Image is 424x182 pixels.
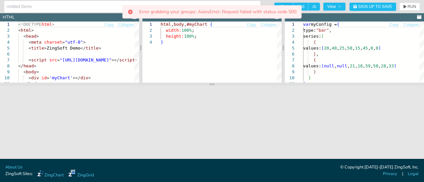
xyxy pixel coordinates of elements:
[355,46,360,51] span: 15
[161,40,163,45] span: }
[407,5,416,9] span: RUN
[274,3,320,11] div: checkbox-group
[194,34,197,39] span: ;
[31,46,44,51] span: title
[285,21,294,27] div: 1
[3,14,15,20] div: HTML
[347,46,352,51] span: 50
[389,22,399,28] button: Copy
[355,63,358,68] span: ,
[373,46,376,51] span: ,
[112,57,119,62] span: ></
[408,171,419,177] a: Legal
[83,40,86,45] span: >
[323,3,345,11] button: View
[49,75,73,80] span: 'myChart'
[363,46,368,51] span: 45
[60,57,112,62] span: "[URL][DOMAIN_NAME]"
[285,27,294,33] div: 2
[142,21,152,27] div: 1
[182,28,192,33] span: 100%
[18,63,24,68] span: </
[26,69,36,74] span: body
[139,10,296,14] p: Error grabbing your groups: AxiosError: Request failed with status code 500
[41,75,47,80] span: id
[5,171,33,177] span: ZingSoft Sites:
[57,57,60,62] span: =
[285,45,294,51] div: 5
[303,34,321,39] span: series:
[321,63,324,68] span: [
[324,63,334,68] span: null
[350,63,355,68] span: 21
[332,46,337,51] span: 40
[288,14,291,20] div: JS
[358,5,392,9] span: Sign Up to Save
[303,28,316,33] span: type:
[285,51,294,57] div: 6
[303,81,306,86] span: }
[18,28,21,33] span: <
[80,75,88,80] span: div
[80,46,86,51] span: </
[47,75,49,80] span: =
[260,22,277,28] button: Collapse
[337,63,347,68] span: null
[303,46,321,51] span: values:
[118,22,134,28] button: Collapse
[210,22,213,27] span: {
[28,46,31,51] span: <
[62,40,65,45] span: =
[104,22,114,28] button: Copy
[386,63,389,68] span: ,
[174,22,184,27] span: body
[69,170,94,178] a: ZingGrid
[142,39,152,45] div: 4
[399,3,420,11] button: RUN
[36,34,39,39] span: >
[340,164,419,171] div: © Copyright [DATE]-[DATE] ZingSoft, Inc.
[73,75,80,80] span: ></
[145,14,153,20] div: CSS
[47,46,80,51] span: ZingSoft Demo
[192,28,194,33] span: ;
[340,46,345,51] span: 25
[363,63,365,68] span: ,
[285,39,294,45] div: 4
[31,57,47,62] span: script
[52,22,55,27] span: >
[306,81,308,86] span: ;
[368,46,371,51] span: ,
[166,34,184,39] span: height:
[293,3,308,11] span: CSS
[18,22,41,27] span: <!DOCTYPE
[28,57,31,62] span: <
[316,52,319,56] span: ,
[327,5,342,9] span: View
[394,63,397,68] span: ]
[381,63,386,68] span: 28
[166,28,182,33] span: width:
[378,63,381,68] span: ,
[285,57,294,63] div: 7
[347,63,350,68] span: ,
[5,164,23,170] a: About Us
[285,75,294,81] div: 10
[161,22,171,27] span: html
[389,23,398,27] span: Copy
[184,22,186,27] span: ,
[21,28,31,33] span: html
[88,75,91,80] span: >
[44,46,47,51] span: >
[28,75,31,80] span: <
[65,40,83,45] span: "utf-8"
[28,40,31,45] span: <
[24,63,34,68] span: head
[360,46,363,51] span: ,
[285,69,294,75] div: 9
[285,33,294,39] div: 3
[349,3,396,11] button: Sign Up to Save
[303,63,321,68] span: values:
[24,81,29,86] span: </
[119,57,135,62] span: script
